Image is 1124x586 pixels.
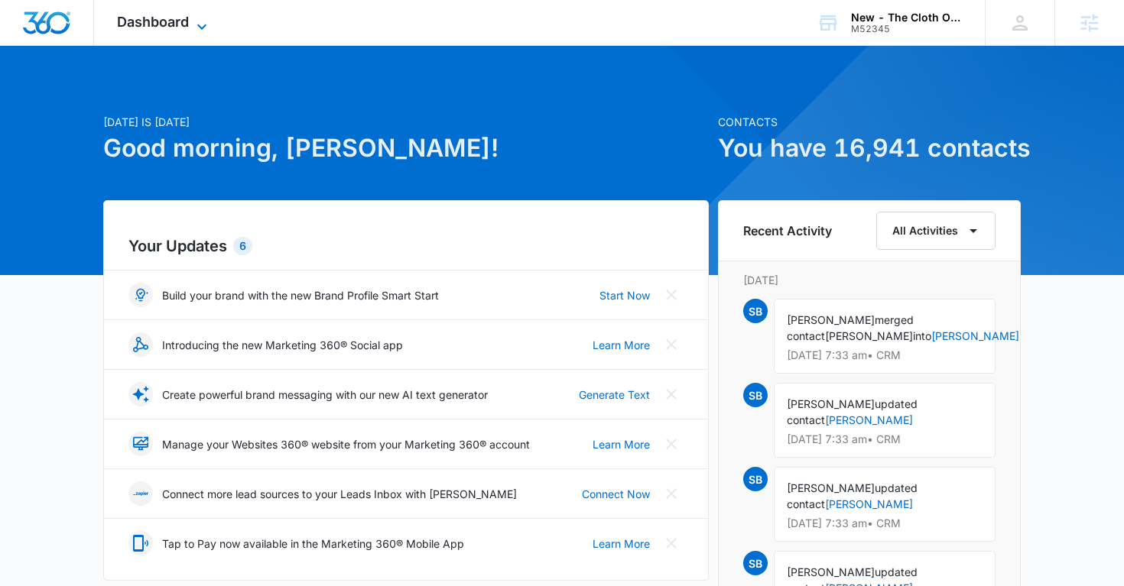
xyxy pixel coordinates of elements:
[162,536,464,552] p: Tap to Pay now available in the Marketing 360® Mobile App
[825,329,913,342] span: [PERSON_NAME]
[825,413,913,426] a: [PERSON_NAME]
[718,130,1021,167] h1: You have 16,941 contacts
[787,313,875,326] span: [PERSON_NAME]
[931,329,1019,342] a: [PERSON_NAME]
[659,283,684,307] button: Close
[162,337,403,353] p: Introducing the new Marketing 360® Social app
[128,235,684,257] h2: Your Updates
[659,432,684,456] button: Close
[743,272,996,288] p: [DATE]
[162,486,517,502] p: Connect more lead sources to your Leads Inbox with [PERSON_NAME]
[787,350,983,361] p: [DATE] 7:33 am • CRM
[743,222,832,240] h6: Recent Activity
[659,382,684,406] button: Close
[718,114,1021,130] p: Contacts
[599,287,650,303] a: Start Now
[913,329,931,342] span: into
[743,467,768,491] span: SB
[743,551,768,575] span: SB
[579,387,650,403] a: Generate Text
[162,436,530,452] p: Manage your Websites 360® website from your Marketing 360® account
[787,518,983,529] p: [DATE] 7:33 am • CRM
[659,481,684,506] button: Close
[582,486,650,502] a: Connect Now
[851,11,963,24] div: account name
[787,397,875,410] span: [PERSON_NAME]
[825,497,913,510] a: [PERSON_NAME]
[787,434,983,445] p: [DATE] 7:33 am • CRM
[593,337,650,353] a: Learn More
[233,237,252,255] div: 6
[593,436,650,452] a: Learn More
[162,287,439,303] p: Build your brand with the new Brand Profile Smart Start
[743,383,768,407] span: SB
[593,536,650,552] a: Learn More
[659,531,684,555] button: Close
[103,130,709,167] h1: Good morning, [PERSON_NAME]!
[876,212,996,250] button: All Activities
[659,332,684,357] button: Close
[117,14,189,30] span: Dashboard
[103,114,709,130] p: [DATE] is [DATE]
[743,299,768,323] span: SB
[162,387,488,403] p: Create powerful brand messaging with our new AI text generator
[787,481,875,494] span: [PERSON_NAME]
[787,565,875,578] span: [PERSON_NAME]
[851,24,963,34] div: account id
